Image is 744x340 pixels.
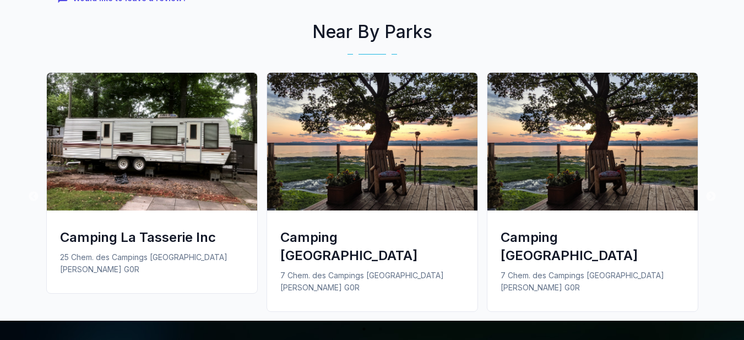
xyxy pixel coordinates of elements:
button: 1 [359,323,370,334]
a: Camping Parc St MichelCamping [GEOGRAPHIC_DATA]7 Chem. des Campings [GEOGRAPHIC_DATA][PERSON_NAME... [262,72,482,320]
img: Camping La Tasserie Inc [47,73,257,211]
button: Previous [28,191,39,202]
p: 7 Chem. des Campings [GEOGRAPHIC_DATA][PERSON_NAME] G0R [501,269,685,294]
div: Camping [GEOGRAPHIC_DATA] [501,228,685,265]
p: 7 Chem. des Campings [GEOGRAPHIC_DATA][PERSON_NAME] G0R [280,269,464,294]
a: Camping Parc St-MichelCamping [GEOGRAPHIC_DATA]7 Chem. des Campings [GEOGRAPHIC_DATA][PERSON_NAME... [482,72,703,320]
a: Camping La Tasserie IncCamping La Tasserie Inc25 Chem. des Campings [GEOGRAPHIC_DATA][PERSON_NAME... [42,72,262,302]
div: Camping La Tasserie Inc [60,228,244,246]
p: 25 Chem. des Campings [GEOGRAPHIC_DATA][PERSON_NAME] G0R [60,251,244,276]
img: Camping Parc St-Michel [487,73,698,211]
h2: Near By Parks [42,19,703,45]
div: Camping [GEOGRAPHIC_DATA] [280,228,464,265]
img: Camping Parc St Michel [267,73,477,211]
button: Next [705,191,716,202]
button: 2 [375,323,386,334]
